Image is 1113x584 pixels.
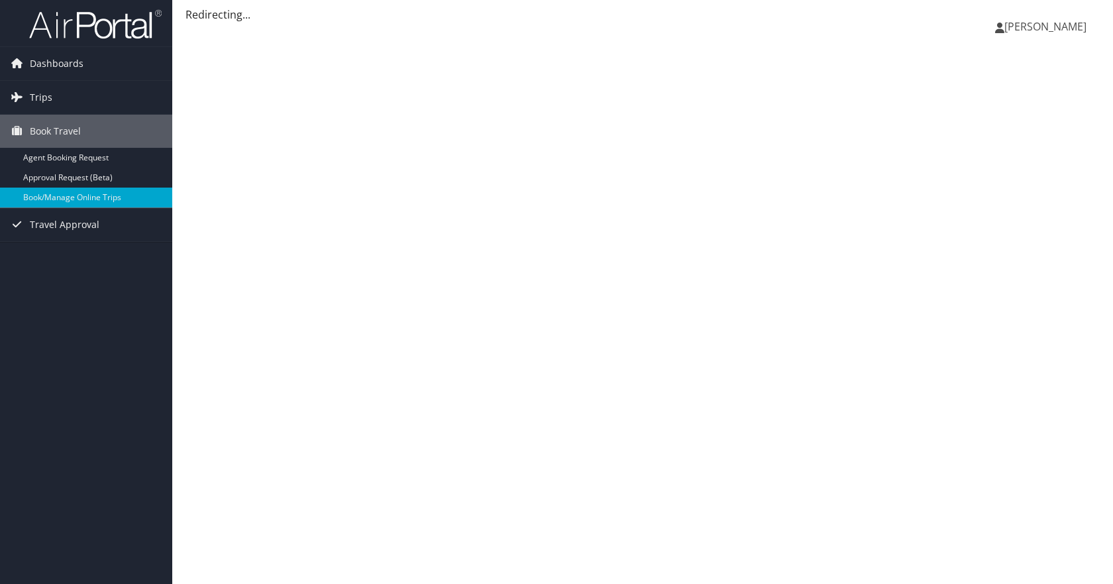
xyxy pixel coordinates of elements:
span: Dashboards [30,47,83,80]
span: [PERSON_NAME] [1004,19,1086,34]
a: [PERSON_NAME] [995,7,1100,46]
img: airportal-logo.png [29,9,162,40]
span: Travel Approval [30,208,99,241]
span: Trips [30,81,52,114]
span: Book Travel [30,115,81,148]
div: Redirecting... [185,7,1100,23]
